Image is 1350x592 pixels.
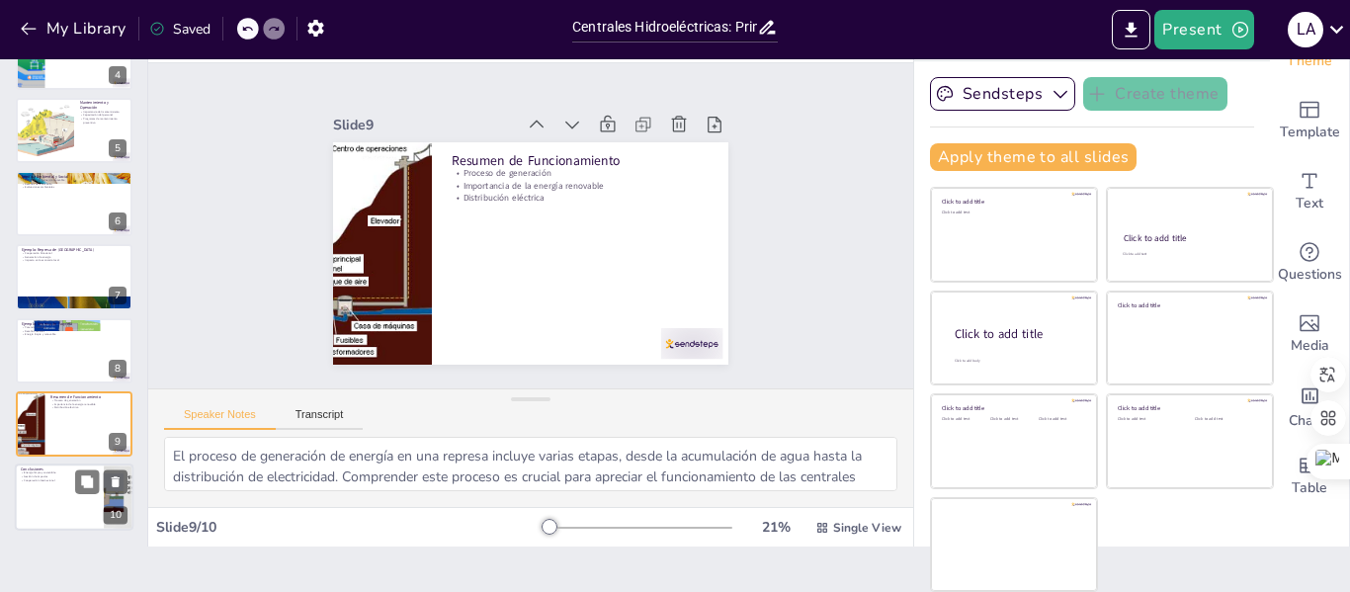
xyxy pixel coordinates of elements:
div: 6 [16,171,132,236]
button: Sendsteps [930,77,1075,111]
span: Template [1280,122,1340,143]
p: Potencia instalada [22,325,127,329]
button: My Library [15,13,134,44]
div: Click to add title [1118,300,1259,308]
div: Click to add title [942,404,1083,412]
span: Table [1292,477,1327,499]
span: Questions [1278,264,1342,286]
div: Click to add text [942,417,986,422]
div: 5 [109,139,127,157]
span: Single View [833,520,901,536]
p: Ejemplo: Represa de Yacyretá [22,320,127,326]
span: Theme [1287,50,1332,72]
div: Click to add text [1123,252,1254,257]
p: Importancia del mantenimiento [80,110,127,114]
div: 10 [104,507,127,525]
p: Desafíos sociales [22,329,127,333]
button: L A [1288,10,1323,49]
textarea: El proceso de generación de energía en una represa incluye varias etapas, desde la acumulación de... [164,437,897,491]
p: Resumen de Funcionamiento [452,151,709,170]
p: Capacitación del personal [80,113,127,117]
div: Click to add title [1118,404,1259,412]
div: Add charts and graphs [1270,370,1349,441]
div: Slide 9 / 10 [156,518,543,537]
span: Text [1296,193,1323,214]
p: Mantenimiento y Operación [80,100,127,111]
button: Apply theme to all slides [930,143,1137,171]
input: Insert title [572,13,757,42]
div: 8 [16,318,132,383]
div: 9 [109,433,127,451]
p: Ejemplo: Represa de [GEOGRAPHIC_DATA] [22,247,127,253]
p: Impacto Ambiental y Social [22,174,127,180]
div: Click to add text [1039,417,1083,422]
button: Duplicate Slide [75,470,99,494]
p: Resumen de Funcionamiento [50,394,127,400]
div: Click to add text [1118,417,1180,422]
p: Proceso de generación [452,167,709,179]
p: Desafíos de reubicación [22,182,127,186]
div: L A [1288,12,1323,47]
p: Beneficios de la energía renovable [22,178,127,182]
div: Add text boxes [1270,156,1349,227]
div: Saved [149,20,211,39]
button: Transcript [276,408,364,430]
span: Media [1291,335,1329,357]
div: Click to add title [1124,232,1255,244]
div: Click to add body [955,359,1079,364]
div: 9 [16,391,132,457]
div: Click to add text [990,417,1035,422]
div: Click to add text [942,211,1083,215]
p: Programas de mantenimiento preventivo [80,117,127,124]
div: Add images, graphics, shapes or video [1270,298,1349,370]
button: Create theme [1083,77,1227,111]
div: 6 [109,212,127,230]
div: Click to add title [955,326,1081,343]
div: Click to add title [942,198,1083,206]
p: Gestión de impactos [21,475,98,479]
p: Energía limpia y sostenible [21,471,98,475]
div: 5 [16,98,132,163]
p: Proceso de generación [50,398,127,402]
p: Distribución eléctrica [452,192,709,204]
div: Get real-time input from your audience [1270,227,1349,298]
span: Charts [1289,410,1330,432]
button: Speaker Notes [164,408,276,430]
div: Add ready made slides [1270,85,1349,156]
div: 7 [16,244,132,309]
div: 21 % [752,518,800,537]
p: Importancia de la energía renovable [50,402,127,406]
p: Impacto en la economía local [22,259,127,263]
p: Cooperación binacional [22,252,127,256]
p: Cooperación internacional [21,479,98,483]
div: 4 [109,66,127,84]
p: Distribución eléctrica [50,406,127,410]
button: Delete Slide [104,470,127,494]
div: Add a table [1270,441,1349,512]
div: Slide 9 [333,116,515,134]
p: Evaluaciones ambientales [22,186,127,190]
div: 10 [15,465,133,532]
button: Present [1154,10,1253,49]
div: Click to add text [1195,417,1257,422]
div: 8 [109,360,127,378]
p: Generación de energía [22,255,127,259]
p: Importancia de la energía renovable [452,180,709,192]
div: 7 [109,287,127,304]
p: Conclusiones [21,467,98,473]
button: Export to PowerPoint [1112,10,1150,49]
p: Energía limpia y renovable [22,332,127,336]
